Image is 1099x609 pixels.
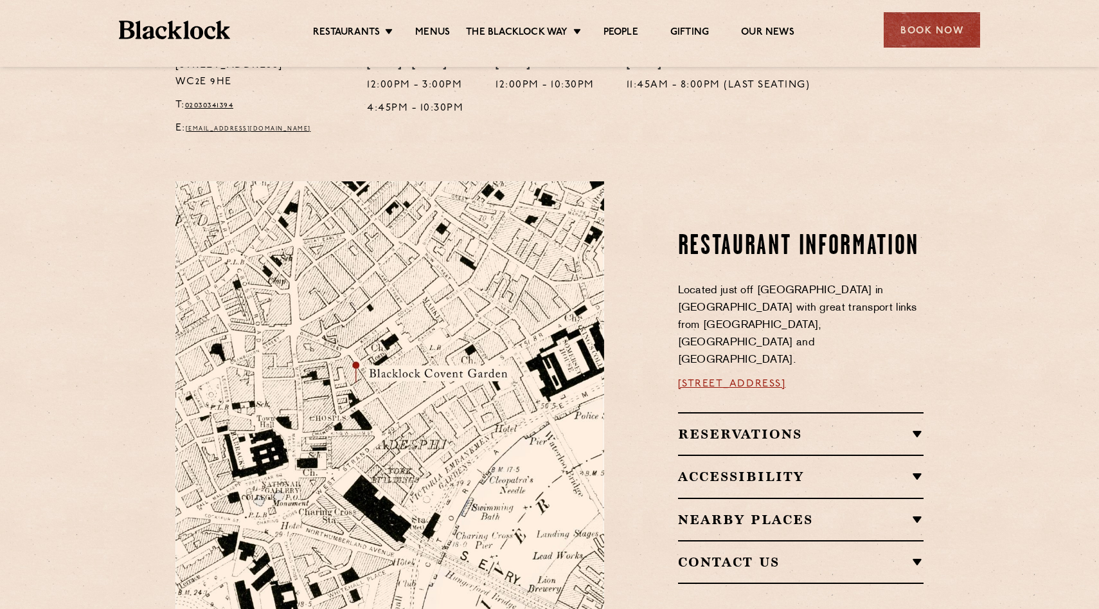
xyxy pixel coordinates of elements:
a: Gifting [670,26,709,41]
h2: Nearby Places [678,512,924,527]
a: [EMAIL_ADDRESS][DOMAIN_NAME] [186,126,311,132]
h2: Restaurant information [678,231,924,263]
span: Located just off [GEOGRAPHIC_DATA] in [GEOGRAPHIC_DATA] with great transport links from [GEOGRAPH... [678,286,917,365]
a: People [603,26,638,41]
a: [STREET_ADDRESS] [678,379,786,389]
div: Book Now [884,12,980,48]
p: 12:00pm - 10:30pm [496,77,594,94]
a: The Blacklock Way [466,26,567,41]
p: 4:45pm - 10:30pm [367,100,463,117]
p: T: [175,97,348,114]
a: 02030341394 [185,102,234,109]
h2: Reservations [678,426,924,442]
h2: Contact Us [678,554,924,570]
a: Restaurants [313,26,380,41]
p: 11:45am - 8:00pm (Last Seating) [627,77,810,94]
img: BL_Textured_Logo-footer-cropped.svg [119,21,230,39]
p: E: [175,120,348,137]
h2: Accessibility [678,469,924,484]
p: [STREET_ADDRESS] WC2E 9HE [175,57,348,91]
p: 12:00pm - 3:00pm [367,77,463,94]
a: Menus [415,26,450,41]
a: Our News [741,26,794,41]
